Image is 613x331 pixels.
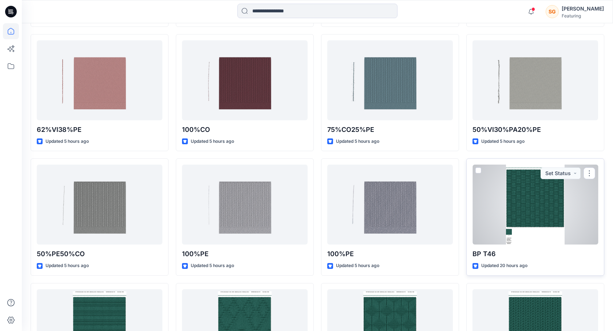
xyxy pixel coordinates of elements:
p: Updated 5 hours ago [481,138,525,145]
p: 100%CO [182,125,308,135]
p: 50%VI30%PA20%PE [472,125,598,135]
a: 100%PE [182,165,308,245]
div: [PERSON_NAME] [562,4,604,13]
a: 50%PE50%CO [37,165,162,245]
a: 62%VI38%PE [37,40,162,120]
div: Featuring [562,13,604,19]
p: 100%PE [182,249,308,259]
a: 75%CO25%PE [327,40,453,120]
p: 62%VI38%PE [37,125,162,135]
p: 75%CO25%PE [327,125,453,135]
p: Updated 5 hours ago [336,138,379,145]
p: Updated 5 hours ago [46,138,89,145]
p: Updated 5 hours ago [191,262,234,270]
p: 100%PE [327,249,453,259]
a: BP T46 [472,165,598,245]
p: Updated 20 hours ago [481,262,527,270]
p: Updated 5 hours ago [336,262,379,270]
a: 100%PE [327,165,453,245]
p: Updated 5 hours ago [46,262,89,270]
p: 50%PE50%CO [37,249,162,259]
p: BP T46 [472,249,598,259]
div: SG [546,5,559,18]
a: 50%VI30%PA20%PE [472,40,598,120]
a: 100%CO [182,40,308,120]
p: Updated 5 hours ago [191,138,234,145]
